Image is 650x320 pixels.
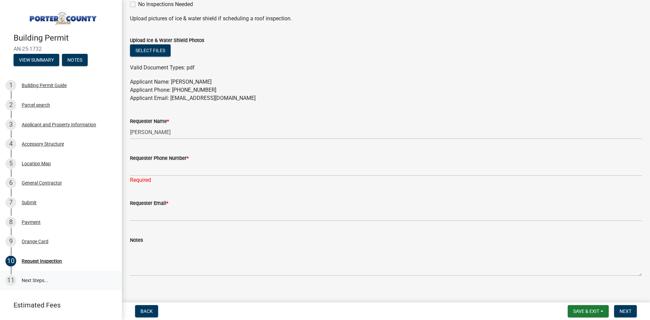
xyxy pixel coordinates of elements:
[14,46,108,52] span: AN-25-1732
[130,119,169,124] label: Requester Name
[22,220,41,225] div: Payment
[620,308,631,314] span: Next
[22,103,50,107] div: Parcel search
[5,256,16,266] div: 10
[568,305,609,317] button: Save & Exit
[14,33,116,43] h4: Building Permit
[5,275,16,286] div: 11
[22,259,62,263] div: Request Inspection
[62,58,88,63] wm-modal-confirm: Notes
[130,78,642,102] p: Applicant Name: [PERSON_NAME] Applicant Phone: [PHONE_NUMBER] Applicant Email: [EMAIL_ADDRESS][DO...
[130,15,642,23] p: Upload pictures of ice & water shield if scheduling a roof inspection.
[62,54,88,66] button: Notes
[5,100,16,110] div: 2
[130,64,195,71] span: Valid Document Types: pdf
[130,238,143,243] label: Notes
[5,197,16,208] div: 7
[138,0,193,8] label: No Inspections Needed
[614,305,637,317] button: Next
[130,38,204,43] label: Upload Ice & Water Shield Photos
[5,177,16,188] div: 6
[130,176,642,184] div: Required
[5,138,16,149] div: 4
[130,201,168,206] label: Requester Email
[22,239,48,244] div: Orange Card
[5,80,16,91] div: 1
[135,305,158,317] button: Back
[130,44,171,57] button: Select files
[130,156,189,161] label: Requester Phone Number
[140,308,153,314] span: Back
[5,119,16,130] div: 3
[22,161,51,166] div: Location Map
[22,142,64,146] div: Accessory Structure
[22,122,96,127] div: Applicant and Property Information
[14,58,59,63] wm-modal-confirm: Summary
[5,217,16,228] div: 8
[14,7,111,26] img: Porter County, Indiana
[22,83,67,88] div: Building Permit Guide
[14,54,59,66] button: View Summary
[5,236,16,247] div: 9
[22,180,62,185] div: General Contractor
[5,298,111,312] a: Estimated Fees
[573,308,599,314] span: Save & Exit
[22,200,37,205] div: Submit
[5,158,16,169] div: 5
